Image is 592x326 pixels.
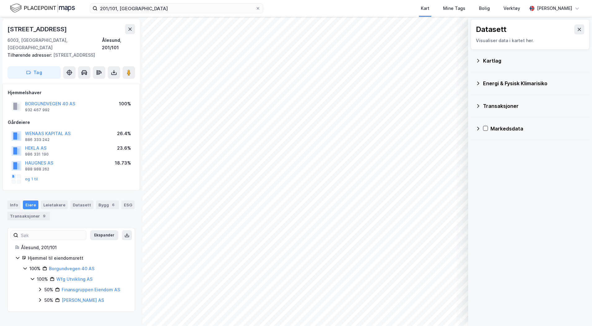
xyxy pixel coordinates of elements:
[537,5,572,12] div: [PERSON_NAME]
[7,212,50,220] div: Transaksjoner
[90,230,118,240] button: Ekspander
[117,130,131,137] div: 26.4%
[7,24,68,34] div: [STREET_ADDRESS]
[41,213,47,219] div: 9
[23,200,38,209] div: Eiere
[28,254,127,262] div: Hjemmel til eiendomsrett
[70,200,94,209] div: Datasett
[37,275,48,283] div: 100%
[8,89,135,96] div: Hjemmelshaver
[29,265,41,272] div: 100%
[25,167,49,172] div: 888 988 262
[110,202,116,208] div: 6
[102,37,135,51] div: Ålesund, 201/101
[443,5,465,12] div: Mine Tags
[7,37,102,51] div: 6003, [GEOGRAPHIC_DATA], [GEOGRAPHIC_DATA]
[561,296,592,326] iframe: Chat Widget
[115,159,131,167] div: 18.73%
[117,144,131,152] div: 23.6%
[62,297,104,303] a: [PERSON_NAME] AS
[490,125,585,132] div: Markedsdata
[503,5,520,12] div: Verktøy
[483,57,585,64] div: Kartlag
[119,100,131,108] div: 100%
[476,24,507,34] div: Datasett
[25,108,50,112] div: 932 467 992
[98,4,255,13] input: Søk på adresse, matrikkel, gårdeiere, leietakere eller personer
[476,37,584,44] div: Visualiser data i kartet her.
[421,5,429,12] div: Kart
[7,66,61,79] button: Tag
[44,286,53,293] div: 50%
[479,5,490,12] div: Bolig
[62,287,120,292] a: Finansgruppen Eiendom AS
[44,297,53,304] div: 50%
[7,52,53,58] span: Tilhørende adresser:
[7,51,130,59] div: [STREET_ADDRESS]
[10,3,75,14] img: logo.f888ab2527a4732fd821a326f86c7f29.svg
[41,200,68,209] div: Leietakere
[561,296,592,326] div: Kontrollprogram for chat
[56,276,93,282] a: Wfg Utvikling AS
[96,200,119,209] div: Bygg
[483,80,585,87] div: Energi & Fysisk Klimarisiko
[25,152,49,157] div: 986 331 190
[21,244,127,251] div: Ålesund, 201/101
[483,102,585,110] div: Transaksjoner
[25,137,50,142] div: 886 333 242
[8,119,135,126] div: Gårdeiere
[7,200,20,209] div: Info
[18,231,86,240] input: Søk
[49,266,94,271] a: Borgundvegen 40 AS
[121,200,135,209] div: ESG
